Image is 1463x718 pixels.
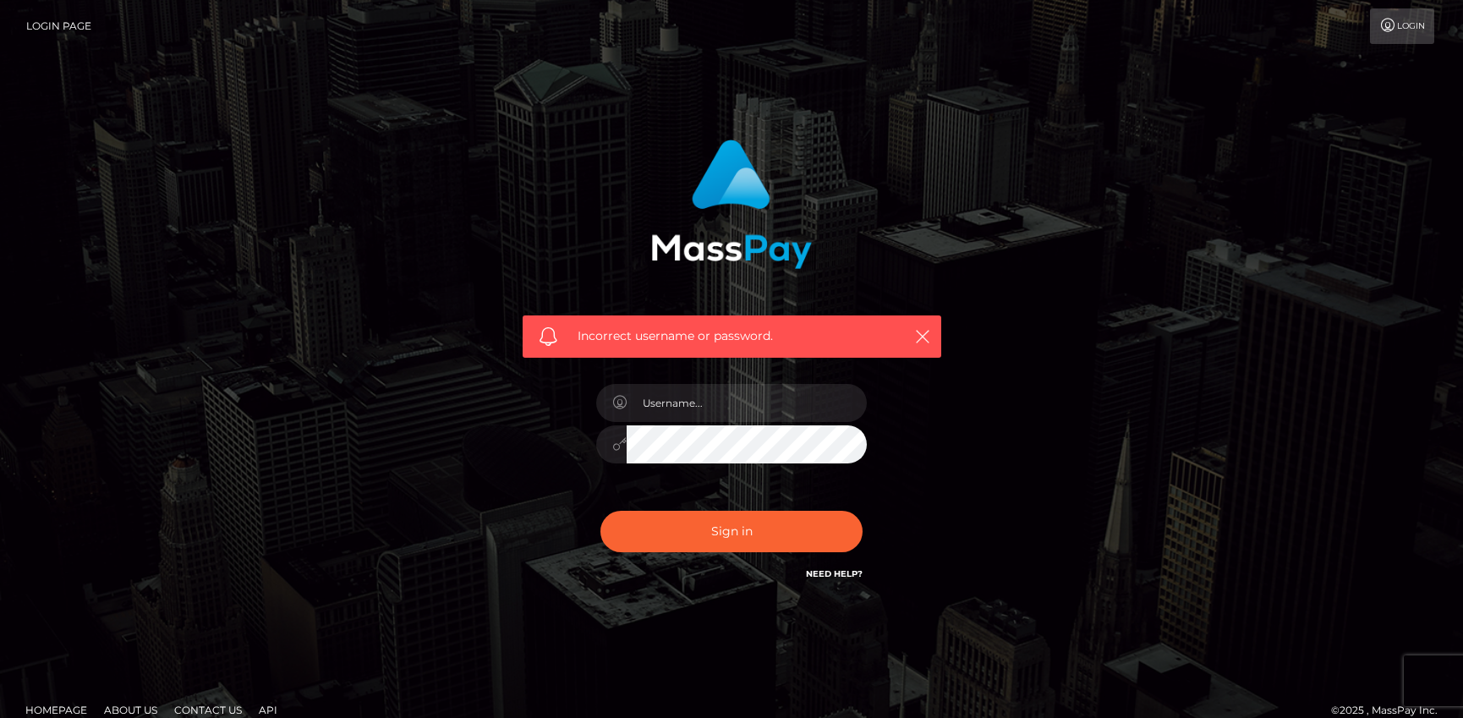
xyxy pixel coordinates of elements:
img: MassPay Login [651,140,812,269]
input: Username... [627,384,867,422]
a: Login [1370,8,1434,44]
a: Login Page [26,8,91,44]
a: Need Help? [806,568,863,579]
span: Incorrect username or password. [578,327,886,345]
button: Sign in [600,511,863,552]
